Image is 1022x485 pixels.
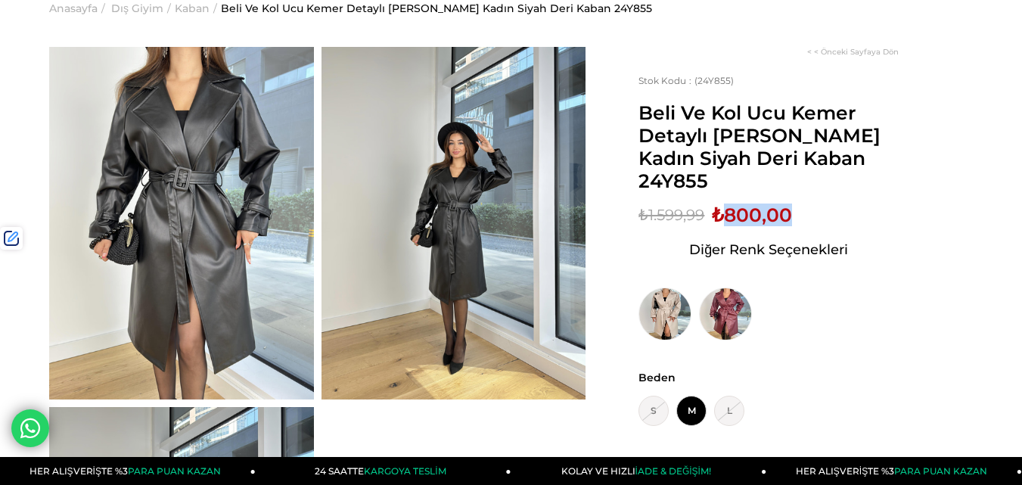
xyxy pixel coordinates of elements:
[638,371,899,384] span: Beden
[511,457,767,485] a: KOLAY VE HIZLIİADE & DEĞİŞİM!
[638,396,669,426] span: S
[128,465,221,477] span: PARA PUAN KAZAN
[712,204,792,226] span: ₺800,00
[256,457,511,485] a: 24 SAATTEKARGOYA TESLİM
[766,457,1022,485] a: HER ALIŞVERİŞTE %3PARA PUAN KAZAN
[635,465,711,477] span: İADE & DEĞİŞİM!
[676,396,707,426] span: M
[638,101,899,192] span: Beli Ve Kol Ucu Kemer Detaylı [PERSON_NAME] Kadın Siyah Deri Kaban 24Y855
[49,47,314,400] img: Sanders Kaban 24Y855
[699,288,752,340] img: Beli Ve Kol Ucu Kemer Detaylı Sanders Kadın Bordo Deri Kaban 24Y855
[714,396,744,426] span: L
[807,47,899,57] a: < < Önceki Sayfaya Dön
[638,75,694,86] span: Stok Kodu
[364,465,446,477] span: KARGOYA TESLİM
[638,204,704,226] span: ₺1.599,99
[689,238,848,262] span: Diğer Renk Seçenekleri
[322,47,586,400] img: Sanders Kaban 24Y855
[638,75,734,86] span: (24Y855)
[638,288,691,340] img: Beli Ve Kol Ucu Kemer Detaylı Sanders Kadın Bej Deri Kaban 24Y855
[894,465,987,477] span: PARA PUAN KAZAN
